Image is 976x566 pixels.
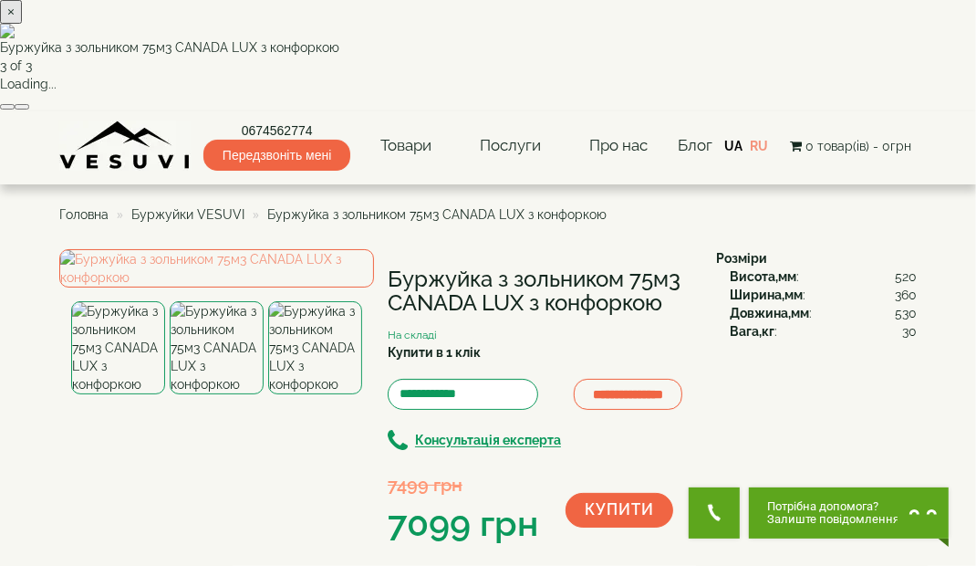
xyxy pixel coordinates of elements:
[902,322,917,341] span: 30
[805,139,911,153] span: 0 товар(ів) - 0грн
[388,329,437,341] small: На складі
[730,267,917,286] div: :
[388,267,689,316] h1: Буржуйка з зольником 75м3 CANADA LUX з конфоркою
[730,286,917,304] div: :
[571,125,666,167] a: Про нас
[59,249,374,288] img: Буржуйка з зольником 75м3 CANADA LUX з конфоркою
[71,301,165,394] img: Буржуйка з зольником 75м3 CANADA LUX з конфоркою
[59,121,192,171] img: content
[267,207,607,222] span: Буржуйка з зольником 75м3 CANADA LUX з конфоркою
[203,121,350,140] a: 0674562774
[749,487,949,539] button: Chat button
[15,104,29,110] button: Next (Right arrow key)
[388,472,538,498] div: 7499 грн
[415,434,561,448] b: Консультація експерта
[730,288,803,302] b: Ширина,мм
[566,493,673,528] button: Купити
[730,322,917,341] div: :
[730,269,796,284] b: Висота,мм
[767,500,899,513] span: Потрібна допомога?
[131,207,244,222] a: Буржуйки VESUVI
[724,139,742,153] a: UA
[716,251,767,266] b: Розміри
[895,267,917,286] span: 520
[59,207,109,222] a: Головна
[730,304,917,322] div: :
[689,487,740,539] button: Get Call button
[203,140,350,171] span: Передзвоніть мені
[767,513,899,526] span: Залиште повідомлення
[895,286,917,304] span: 360
[462,125,559,167] a: Послуги
[388,498,538,549] div: 7099 грн
[268,301,362,394] img: Буржуйка з зольником 75м3 CANADA LUX з конфоркою
[730,306,809,320] b: Довжина,мм
[750,139,768,153] a: RU
[170,301,264,394] img: Буржуйка з зольником 75м3 CANADA LUX з конфоркою
[895,304,917,322] span: 530
[730,324,774,339] b: Вага,кг
[388,343,481,362] label: Купити в 1 клік
[678,136,712,154] a: Блог
[362,125,450,167] a: Товари
[784,136,917,156] button: 0 товар(ів) - 0грн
